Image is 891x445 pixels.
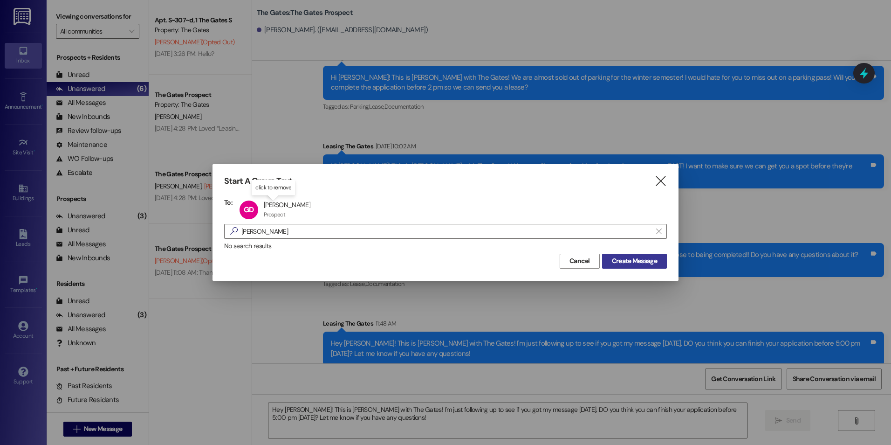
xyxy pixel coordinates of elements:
i:  [654,176,667,186]
i:  [656,228,661,235]
div: [PERSON_NAME] [264,201,310,209]
i:  [226,226,241,236]
button: Clear text [651,224,666,238]
button: Cancel [560,254,600,269]
p: click to remove [255,184,291,192]
h3: Start A Group Text [224,176,292,187]
input: Search for any contact or apartment [241,225,651,238]
span: Create Message [612,256,657,266]
h3: To: [224,198,233,207]
span: GD [244,205,254,215]
div: Prospect [264,211,285,218]
button: Create Message [602,254,667,269]
div: No search results [224,241,667,251]
span: Cancel [569,256,590,266]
